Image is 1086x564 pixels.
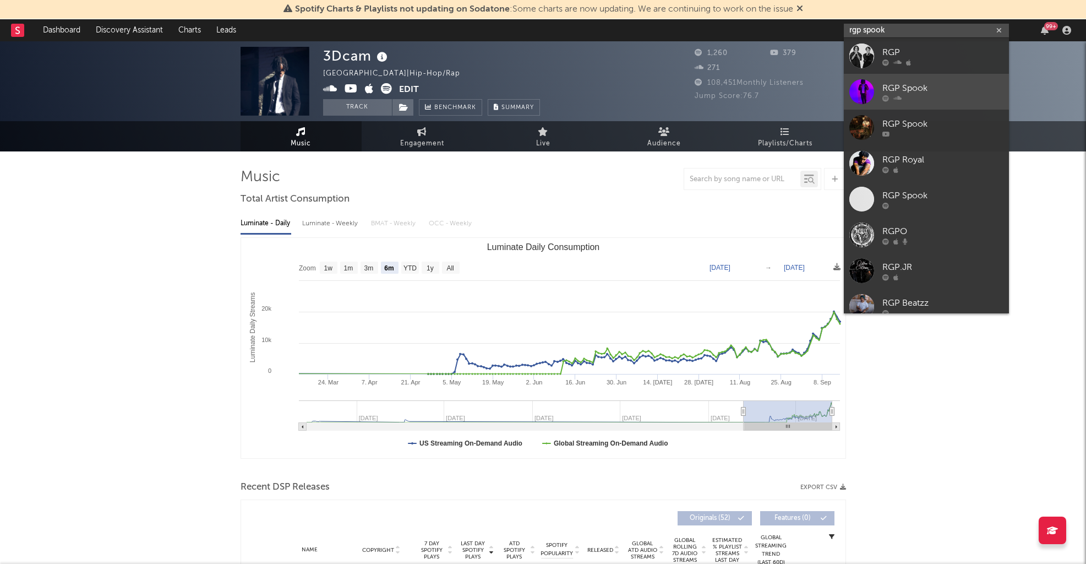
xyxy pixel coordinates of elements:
[765,264,772,272] text: →
[647,137,681,150] span: Audience
[882,189,1003,202] div: RGP Spook
[844,145,1009,181] a: RGP Royal
[767,515,818,522] span: Features ( 0 )
[684,379,713,386] text: 28. [DATE]
[419,99,482,116] a: Benchmark
[443,379,461,386] text: 5. May
[323,47,390,65] div: 3Dcam
[844,110,1009,145] a: RGP Spook
[501,105,534,111] span: Summary
[770,50,796,57] span: 379
[323,67,473,80] div: [GEOGRAPHIC_DATA] | Hip-Hop/Rap
[241,481,330,494] span: Recent DSP Releases
[299,264,316,272] text: Zoom
[343,264,353,272] text: 1m
[419,440,522,447] text: US Streaming On-Demand Audio
[403,264,416,272] text: YTD
[362,121,483,151] a: Engagement
[844,38,1009,74] a: RGP
[784,264,805,272] text: [DATE]
[695,93,759,100] span: Jump Score: 76.7
[500,540,529,560] span: ATD Spotify Plays
[604,121,725,151] a: Audience
[241,214,291,233] div: Luminate - Daily
[587,547,613,554] span: Released
[678,511,752,525] button: Originals(52)
[35,19,88,41] a: Dashboard
[844,289,1009,324] a: RGP Beatzz
[400,137,444,150] span: Engagement
[171,19,209,41] a: Charts
[536,137,550,150] span: Live
[844,181,1009,217] a: RGP Spook
[417,540,446,560] span: 7 Day Spotify Plays
[670,537,700,563] span: Global Rolling 7D Audio Streams
[565,379,585,386] text: 16. Jun
[695,79,804,86] span: 108,451 Monthly Listeners
[758,137,812,150] span: Playlists/Charts
[771,379,791,386] text: 25. Aug
[643,379,672,386] text: 14. [DATE]
[399,83,419,97] button: Edit
[606,379,626,386] text: 30. Jun
[324,264,332,272] text: 1w
[844,74,1009,110] a: RGP Spook
[362,547,394,554] span: Copyright
[844,253,1009,289] a: RGP.JR
[488,99,540,116] button: Summary
[541,541,573,558] span: Spotify Popularity
[882,46,1003,59] div: RGP
[710,264,730,272] text: [DATE]
[261,337,271,343] text: 10k
[323,99,392,116] button: Track
[274,546,346,554] div: Name
[712,537,743,563] span: Estimated % Playlist Streams Last Day
[291,137,311,150] span: Music
[760,511,834,525] button: Features(0)
[427,264,434,272] text: 1y
[446,264,454,272] text: All
[695,64,720,72] span: 271
[88,19,171,41] a: Discovery Assistant
[725,121,846,151] a: Playlists/Charts
[459,540,488,560] span: Last Day Spotify Plays
[796,5,803,14] span: Dismiss
[695,50,728,57] span: 1,260
[302,214,360,233] div: Luminate - Weekly
[248,292,256,362] text: Luminate Daily Streams
[882,261,1003,274] div: RGP.JR
[241,238,845,458] svg: Luminate Daily Consumption
[434,101,476,115] span: Benchmark
[384,264,394,272] text: 6m
[882,225,1003,238] div: RGPO
[684,175,800,184] input: Search by song name or URL
[882,296,1003,310] div: RGP Beatzz
[814,379,831,386] text: 8. Sep
[882,117,1003,131] div: RGP Spook
[844,217,1009,253] a: RGPO
[261,305,271,312] text: 20k
[364,264,373,272] text: 3m
[1044,22,1058,30] div: 99 +
[401,379,420,386] text: 21. Apr
[482,379,504,386] text: 19. May
[882,153,1003,166] div: RGP Royal
[361,379,377,386] text: 7. Apr
[483,121,604,151] a: Live
[241,121,362,151] a: Music
[800,484,846,491] button: Export CSV
[295,5,510,14] span: Spotify Charts & Playlists not updating on Sodatone
[526,379,542,386] text: 2. Jun
[268,367,271,374] text: 0
[209,19,244,41] a: Leads
[553,440,668,447] text: Global Streaming On-Demand Audio
[318,379,339,386] text: 24. Mar
[487,242,599,252] text: Luminate Daily Consumption
[627,540,658,560] span: Global ATD Audio Streams
[729,379,750,386] text: 11. Aug
[1041,26,1049,35] button: 99+
[844,24,1009,37] input: Search for artists
[295,5,793,14] span: : Some charts are now updating. We are continuing to work on the issue
[882,82,1003,95] div: RGP Spook
[685,515,735,522] span: Originals ( 52 )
